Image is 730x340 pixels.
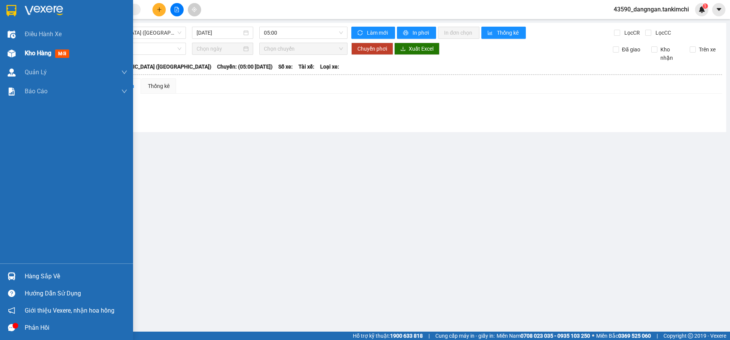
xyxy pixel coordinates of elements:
span: Đã giao [619,45,643,54]
input: 15/08/2025 [197,29,242,37]
span: Hỗ trợ kỹ thuật: [353,332,423,340]
img: logo-vxr [6,5,16,16]
img: solution-icon [8,88,16,96]
button: printerIn phơi [397,27,436,39]
img: icon-new-feature [698,6,705,13]
span: Loại xe: [320,62,339,71]
button: plus [152,3,166,16]
span: aim [192,7,197,12]
span: Quản Lý [25,67,47,77]
span: Trên xe [696,45,719,54]
span: sync [357,30,364,36]
span: Số xe: [278,62,293,71]
span: down [121,69,127,75]
span: mới [55,49,69,58]
button: In đơn chọn [438,27,479,39]
span: printer [403,30,409,36]
span: Giới thiệu Vexere, nhận hoa hồng [25,306,114,315]
span: caret-down [716,6,722,13]
span: Tài xế: [298,62,314,71]
span: ⚪️ [592,334,594,337]
button: Chuyển phơi [351,43,393,55]
span: 1 [704,3,706,9]
div: Hàng sắp về [25,271,127,282]
span: Điều hành xe [25,29,62,39]
span: Lọc CR [621,29,641,37]
span: | [657,332,658,340]
span: question-circle [8,290,15,297]
img: warehouse-icon [8,30,16,38]
strong: 0708 023 035 - 0935 103 250 [521,333,590,339]
button: caret-down [712,3,725,16]
span: Miền Nam [497,332,590,340]
img: warehouse-icon [8,49,16,57]
span: Cung cấp máy in - giấy in: [435,332,495,340]
sup: 1 [703,3,708,9]
div: Hướng dẫn sử dụng [25,288,127,299]
span: plus [157,7,162,12]
span: Miền Bắc [596,332,651,340]
button: bar-chartThống kê [481,27,526,39]
div: Thống kê [148,82,170,90]
span: Chọn chuyến [264,43,343,54]
strong: 0369 525 060 [618,333,651,339]
span: | [428,332,430,340]
div: Phản hồi [25,322,127,334]
span: notification [8,307,15,314]
span: Báo cáo [25,86,48,96]
span: bar-chart [487,30,494,36]
span: Lọc CC [652,29,672,37]
button: downloadXuất Excel [394,43,440,55]
button: file-add [170,3,184,16]
span: file-add [174,7,179,12]
img: warehouse-icon [8,272,16,280]
input: Chọn ngày [197,45,242,53]
span: Kho nhận [657,45,684,62]
span: copyright [688,333,693,338]
span: Kho hàng [25,49,51,57]
span: Làm mới [367,29,389,37]
img: warehouse-icon [8,69,16,77]
span: message [8,324,15,331]
span: Thống kê [497,29,520,37]
span: In phơi [413,29,430,37]
button: syncLàm mới [351,27,395,39]
span: 05:00 [264,27,343,38]
span: Chuyến: (05:00 [DATE]) [217,62,273,71]
button: aim [188,3,201,16]
span: down [121,88,127,94]
span: 43590_dangngan.tankimchi [608,5,695,14]
strong: 1900 633 818 [390,333,423,339]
